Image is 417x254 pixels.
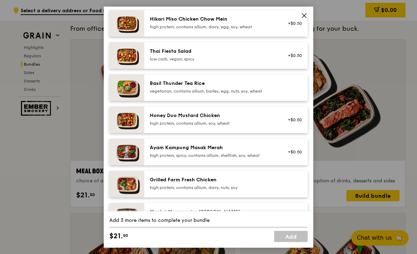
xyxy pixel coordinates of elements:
[150,208,275,215] div: Mentai Mayonnaise [PERSON_NAME]
[150,176,275,183] div: Grilled Farm Fresh Chicken
[123,233,128,238] span: 50
[150,48,275,55] div: Thai Fiesta Salad
[150,88,275,94] div: vegetarian, contains allium, barley, egg, nuts, soy, wheat
[150,184,275,190] div: high protein, contains allium, dairy, nuts, soy
[284,20,302,26] div: +$0.50
[109,42,144,68] img: daily_normal_Thai_Fiesta_Salad__Horizontal_.jpg
[109,138,144,165] img: daily_normal_Ayam_Kampung_Masak_Merah_Horizontal_.jpg
[150,144,275,151] div: Ayam Kampung Masak Merah
[150,15,275,22] div: Hikari Miso Chicken Chow Mein
[150,56,275,61] div: low carb, vegan, spicy
[150,120,275,126] div: high protein, contains allium, soy, wheat
[109,74,144,101] img: daily_normal_HORZ-Basil-Thunder-Tea-Rice.jpg
[109,231,123,241] span: $21.
[150,24,275,29] div: high protein, contains allium, dairy, egg, soy, wheat
[274,231,308,242] a: Add
[150,152,275,158] div: high protein, spicy, contains allium, shellfish, soy, wheat
[109,170,144,197] img: daily_normal_HORZ-Grilled-Farm-Fresh-Chicken.jpg
[109,10,144,36] img: daily_normal_Hikari_Miso_Chicken_Chow_Mein__Horizontal_.jpg
[150,80,275,87] div: Basil Thunder Tea Rice
[284,149,302,154] div: +$0.50
[109,106,144,133] img: daily_normal_Honey_Duo_Mustard_Chicken__Horizontal_.jpg
[284,52,302,58] div: +$0.50
[150,112,275,119] div: Honey Duo Mustard Chicken
[284,117,302,122] div: +$0.50
[109,217,308,224] div: Add 3 more items to complete your bundle
[109,203,144,229] img: daily_normal_Mentai-Mayonnaise-Aburi-Salmon-HORZ.jpg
